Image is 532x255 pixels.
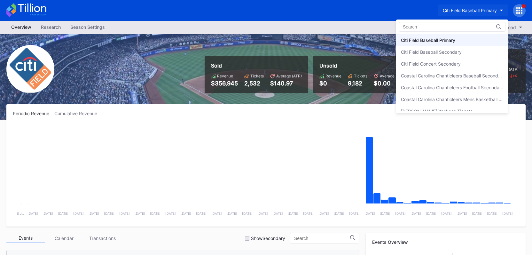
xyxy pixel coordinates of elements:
[401,108,473,114] div: [PERSON_NAME] Yankees Tickets
[401,85,503,90] div: Coastal Carolina Chanticleers Football Secondary
[403,24,459,29] input: Search
[401,37,455,43] div: Citi Field Baseball Primary
[401,73,503,78] div: Coastal Carolina Chanticleers Baseball Secondary
[401,49,462,55] div: Citi Field Baseball Secondary
[401,61,461,67] div: Citi Field Concert Secondary
[401,97,503,102] div: Coastal Carolina Chanticleers Mens Basketball Secondary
